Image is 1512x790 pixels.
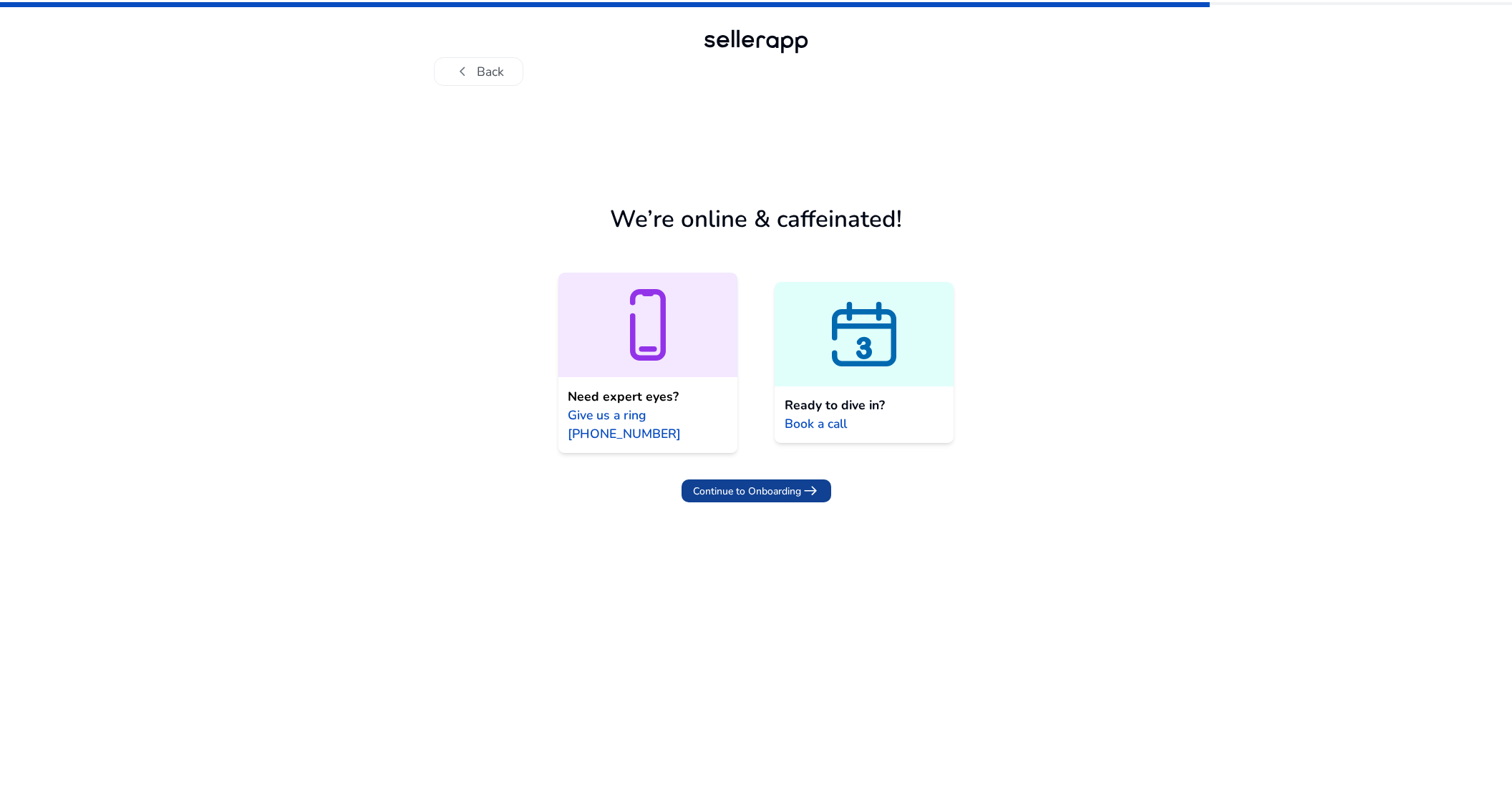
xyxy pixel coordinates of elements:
span: arrow_right_alt [801,482,820,500]
a: Need expert eyes?Give us a ring [PHONE_NUMBER] [558,273,737,453]
span: chevron_left [453,62,472,81]
button: chevron_leftBack [434,57,523,86]
span: Ready to dive in? [785,396,885,414]
button: Continue to Onboardingarrow_right_alt [682,479,831,502]
span: Need expert eyes? [568,387,679,406]
span: Continue to Onboarding [693,484,801,499]
span: Give us a ring [PHONE_NUMBER] [568,406,728,444]
h1: We’re online & caffeinated! [610,205,902,234]
span: Book a call [785,414,847,433]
